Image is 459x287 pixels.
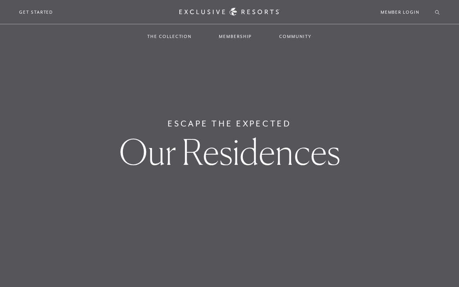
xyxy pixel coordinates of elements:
h1: Our Residences [119,134,340,170]
a: Membership [211,25,260,48]
a: Get Started [19,9,53,16]
a: The Collection [139,25,199,48]
a: Member Login [381,9,419,16]
a: Community [271,25,319,48]
h6: Escape The Expected [168,117,291,130]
